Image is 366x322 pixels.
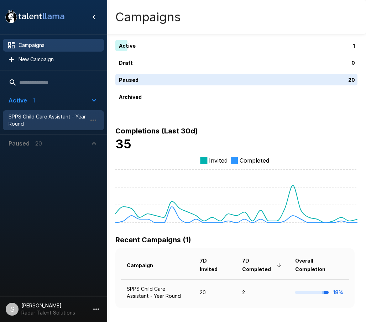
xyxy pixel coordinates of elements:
b: Completions (Last 30d) [115,127,198,135]
span: 7D Completed [242,257,284,274]
span: 7D Invited [200,257,230,274]
h4: Campaigns [115,10,181,25]
td: 2 [236,279,289,305]
td: 20 [194,279,236,305]
p: 20 [348,76,355,84]
b: 35 [115,137,131,151]
b: 18% [333,289,343,295]
span: Overall Completion [295,257,343,274]
td: SPPS Child Care Assistant - Year Round [121,279,194,305]
p: 0 [351,59,355,67]
b: Recent Campaigns (1) [115,236,191,244]
span: Campaign [127,261,162,270]
p: 1 [353,42,355,49]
